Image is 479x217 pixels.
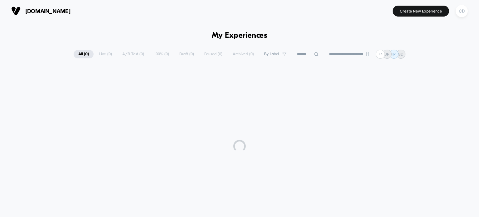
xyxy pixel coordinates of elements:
[365,52,369,56] img: end
[454,5,470,17] button: CD
[392,52,396,57] p: IP
[264,52,279,57] span: By Label
[74,50,94,58] span: All ( 0 )
[398,52,404,57] p: SD
[9,6,72,16] button: [DOMAIN_NAME]
[393,6,449,17] button: Create New Experience
[376,50,385,59] div: + 4
[456,5,468,17] div: CD
[212,31,268,40] h1: My Experiences
[25,8,70,14] span: [DOMAIN_NAME]
[385,52,389,57] p: JP
[11,6,21,16] img: Visually logo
